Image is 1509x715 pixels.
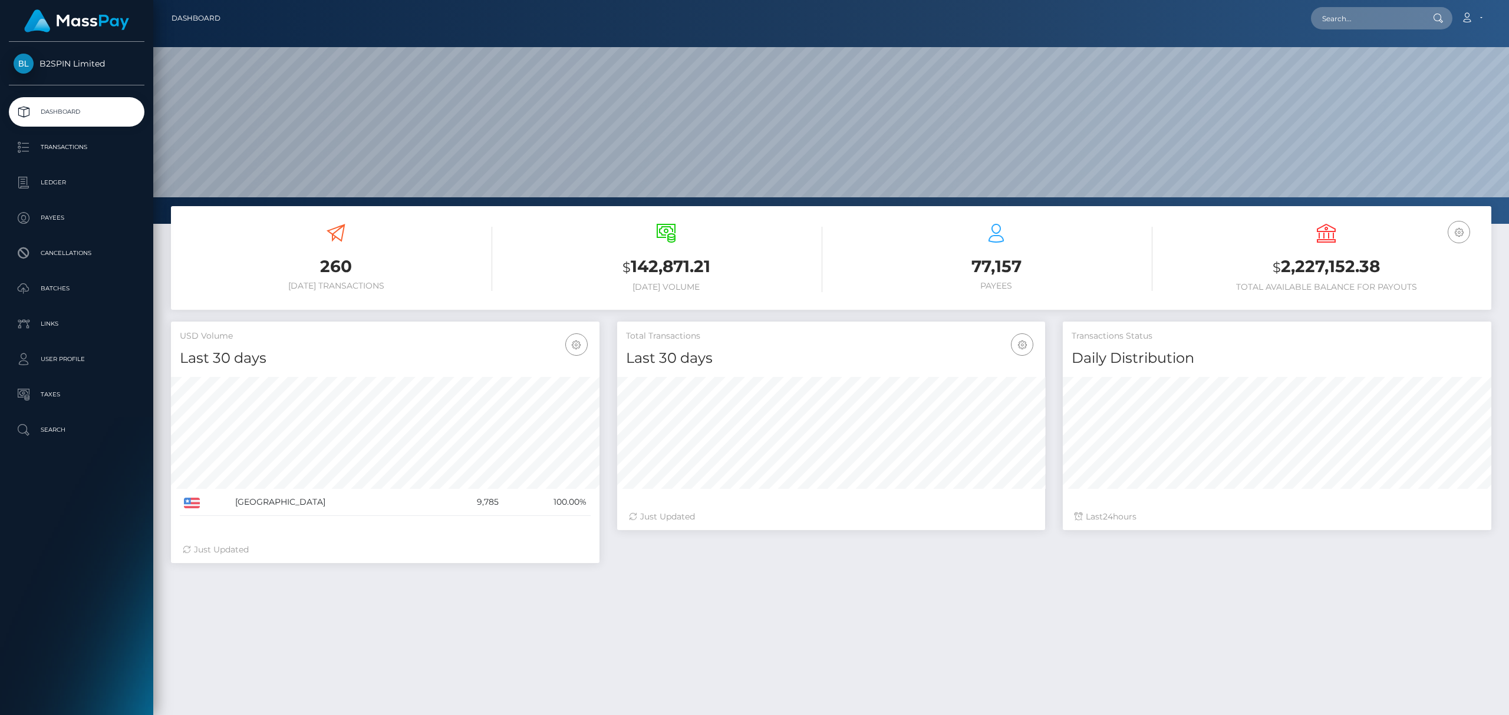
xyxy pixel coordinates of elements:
[840,281,1152,291] h6: Payees
[9,239,144,268] a: Cancellations
[9,274,144,303] a: Batches
[172,6,220,31] a: Dashboard
[626,348,1037,369] h4: Last 30 days
[9,133,144,162] a: Transactions
[9,309,144,339] a: Links
[1170,255,1482,279] h3: 2,227,152.38
[180,330,591,342] h5: USD Volume
[439,489,503,516] td: 9,785
[14,244,140,262] p: Cancellations
[9,203,144,233] a: Payees
[626,330,1037,342] h5: Total Transactions
[14,54,34,74] img: B2SPIN Limited
[9,58,144,69] span: B2SPIN Limited
[180,281,492,291] h6: [DATE] Transactions
[14,209,140,227] p: Payees
[1103,511,1113,522] span: 24
[14,174,140,191] p: Ledger
[180,255,492,278] h3: 260
[622,259,631,276] small: $
[9,380,144,409] a: Taxes
[24,9,129,32] img: MassPay Logo
[1072,330,1482,342] h5: Transactions Status
[1170,282,1482,292] h6: Total Available Balance for Payouts
[1273,259,1281,276] small: $
[510,282,822,292] h6: [DATE] Volume
[14,103,140,121] p: Dashboard
[231,489,440,516] td: [GEOGRAPHIC_DATA]
[9,415,144,445] a: Search
[14,280,140,297] p: Batches
[180,348,591,369] h4: Last 30 days
[14,350,140,368] p: User Profile
[9,168,144,197] a: Ledger
[14,138,140,156] p: Transactions
[14,386,140,403] p: Taxes
[9,345,144,374] a: User Profile
[1072,348,1482,369] h4: Daily Distribution
[503,489,590,516] td: 100.00%
[629,511,1034,523] div: Just Updated
[1075,511,1480,523] div: Last hours
[840,255,1152,278] h3: 77,157
[510,255,822,279] h3: 142,871.21
[14,421,140,439] p: Search
[1311,7,1422,29] input: Search...
[9,97,144,127] a: Dashboard
[184,498,200,508] img: US.png
[183,544,588,556] div: Just Updated
[14,315,140,333] p: Links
